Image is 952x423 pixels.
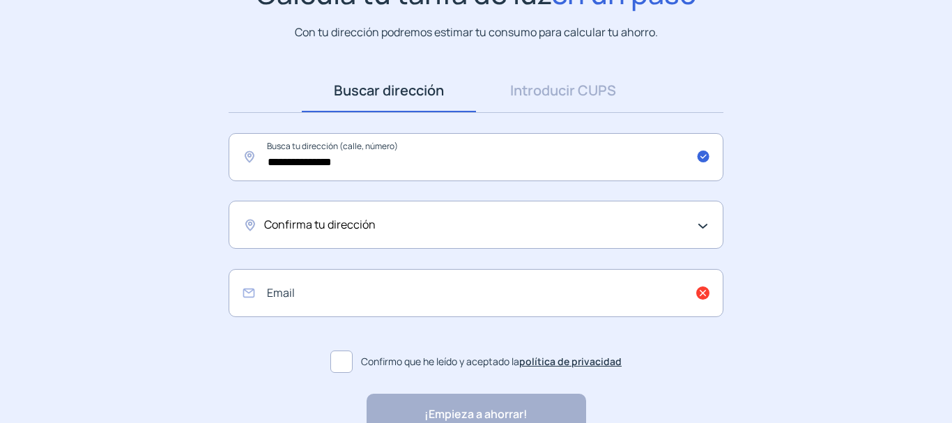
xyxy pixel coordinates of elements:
a: Buscar dirección [302,69,476,112]
a: Introducir CUPS [476,69,650,112]
a: política de privacidad [519,355,622,368]
span: Confirma tu dirección [264,216,376,234]
span: Confirmo que he leído y aceptado la [361,354,622,369]
p: Con tu dirección podremos estimar tu consumo para calcular tu ahorro. [295,24,658,41]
